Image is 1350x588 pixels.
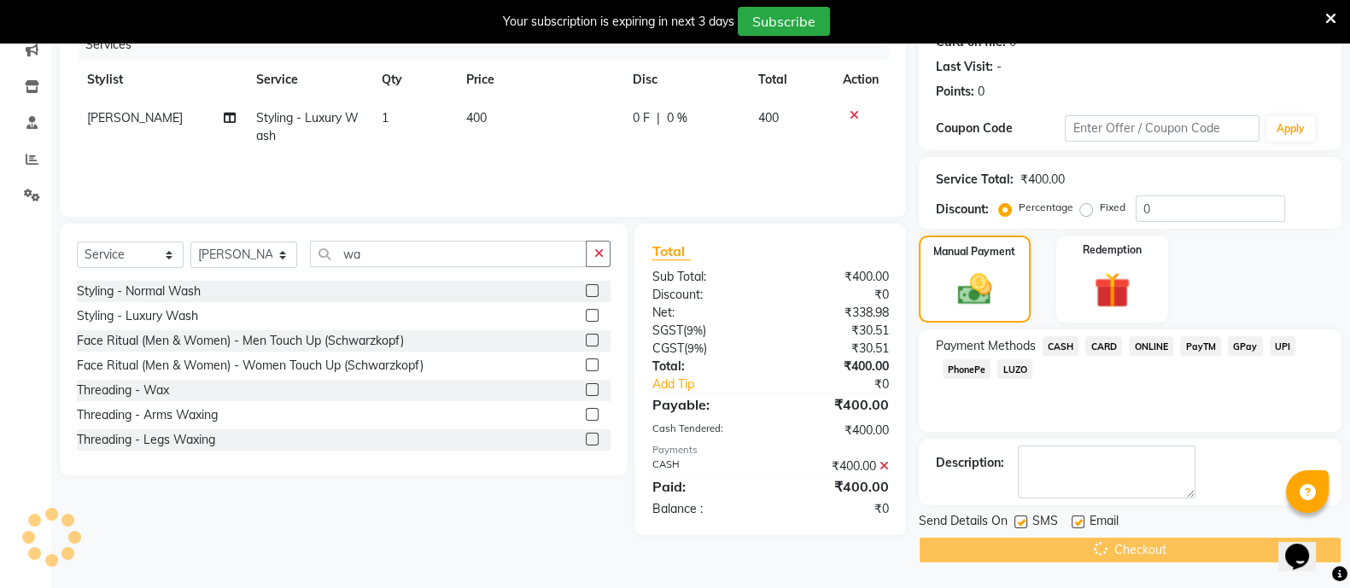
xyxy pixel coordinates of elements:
[371,61,455,99] th: Qty
[310,241,587,267] input: Search or Scan
[466,110,487,125] span: 400
[770,358,902,376] div: ₹400.00
[770,268,902,286] div: ₹400.00
[943,359,991,379] span: PhonePe
[77,431,215,449] div: Threading - Legs Waxing
[1278,520,1333,571] iframe: chat widget
[833,61,889,99] th: Action
[770,476,902,497] div: ₹400.00
[456,61,622,99] th: Price
[758,110,779,125] span: 400
[1083,268,1141,312] img: _gift.svg
[770,304,902,322] div: ₹338.98
[652,341,683,356] span: CGST
[77,332,404,350] div: Face Ritual (Men & Women) - Men Touch Up (Schwarzkopf)
[639,394,770,415] div: Payable:
[622,61,748,99] th: Disc
[978,83,985,101] div: 0
[1020,171,1065,189] div: ₹400.00
[652,443,888,457] div: Payments
[667,109,687,127] span: 0 %
[77,282,201,300] div: Styling - Normal Wash
[639,500,770,518] div: Balance :
[639,476,770,497] div: Paid:
[1065,115,1259,142] input: Enter Offer / Coupon Code
[246,61,371,99] th: Service
[770,322,902,340] div: ₹30.51
[1270,336,1296,356] span: UPI
[652,242,691,260] span: Total
[936,171,1014,189] div: Service Total:
[639,286,770,304] div: Discount:
[77,381,169,399] div: Threading - Wax
[770,422,902,440] div: ₹400.00
[77,307,198,325] div: Styling - Luxury Wash
[639,358,770,376] div: Total:
[686,323,702,337] span: 9%
[1090,512,1119,533] span: Email
[919,512,1008,533] span: Send Details On
[639,340,770,358] div: ( )
[748,61,833,99] th: Total
[792,376,902,393] div: ₹0
[1019,200,1073,215] label: Percentage
[639,376,792,393] a: Add Tip
[79,29,902,61] div: Services
[1228,336,1263,356] span: GPay
[936,337,1036,355] span: Payment Methods
[770,394,902,415] div: ₹400.00
[936,119,1066,137] div: Coupon Code
[657,109,660,127] span: |
[770,457,902,475] div: ₹400.00
[1032,512,1058,533] span: SMS
[997,359,1032,379] span: LUZO
[639,268,770,286] div: Sub Total:
[639,457,770,475] div: CASH
[256,110,359,143] span: Styling - Luxury Wash
[382,110,389,125] span: 1
[77,61,246,99] th: Stylist
[1129,336,1173,356] span: ONLINE
[633,109,650,127] span: 0 F
[77,406,218,424] div: Threading - Arms Waxing
[936,58,993,76] div: Last Visit:
[770,286,902,304] div: ₹0
[996,58,1002,76] div: -
[936,454,1004,472] div: Description:
[639,304,770,322] div: Net:
[936,201,989,218] div: Discount:
[1180,336,1221,356] span: PayTM
[77,357,424,375] div: Face Ritual (Men & Women) - Women Touch Up (Schwarzkopf)
[639,422,770,440] div: Cash Tendered:
[936,83,974,101] div: Points:
[770,340,902,358] div: ₹30.51
[947,270,1002,309] img: _cash.svg
[87,110,183,125] span: [PERSON_NAME]
[652,323,682,338] span: SGST
[1100,200,1125,215] label: Fixed
[1083,242,1142,258] label: Redemption
[1085,336,1122,356] span: CARD
[738,7,830,36] button: Subscribe
[1043,336,1079,356] span: CASH
[639,322,770,340] div: ( )
[687,341,703,355] span: 9%
[503,13,734,31] div: Your subscription is expiring in next 3 days
[1266,116,1315,142] button: Apply
[933,244,1015,259] label: Manual Payment
[770,500,902,518] div: ₹0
